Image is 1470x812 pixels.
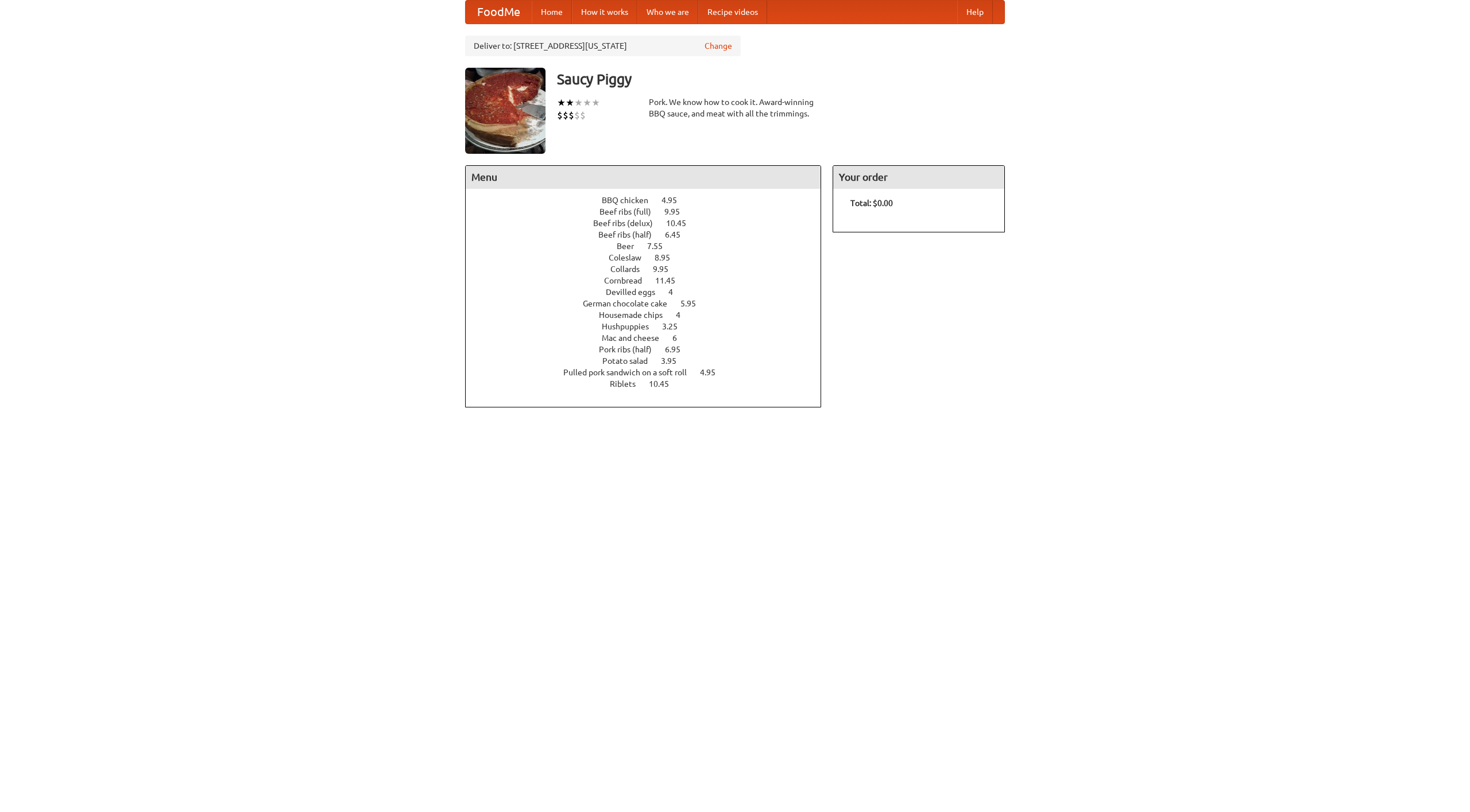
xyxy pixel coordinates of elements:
span: 6.95 [665,345,692,354]
span: Beef ribs (full) [599,207,663,216]
a: Devilled eggs 4 [606,287,694,297]
a: Beef ribs (delux) 10.45 [593,219,707,228]
span: 3.95 [661,356,688,366]
a: Home [532,1,572,24]
a: German chocolate cake 5.95 [583,299,717,308]
div: Pork. We know how to cook it. Award-winning BBQ sauce, and meat with all the trimmings. [649,96,821,119]
li: $ [563,109,568,122]
b: Total: $0.00 [850,199,893,208]
span: Collards [610,265,651,274]
span: Potato salad [602,356,659,366]
span: 9.95 [653,265,680,274]
span: 4.95 [661,196,688,205]
span: Pulled pork sandwich on a soft roll [563,368,698,377]
li: ★ [574,96,583,109]
span: 5.95 [680,299,707,308]
a: Help [957,1,993,24]
span: Housemade chips [599,310,674,320]
span: 6 [672,333,688,343]
span: 4 [668,287,684,297]
h3: Saucy Piggy [557,68,1005,91]
span: 3.25 [662,322,689,331]
span: Coleslaw [609,253,653,262]
span: 9.95 [664,207,691,216]
span: Devilled eggs [606,287,667,297]
span: Cornbread [604,276,653,285]
img: angular.jpg [465,68,546,154]
a: Housemade chips 4 [599,310,702,320]
span: Pork ribs (half) [599,345,663,354]
span: Riblets [610,379,647,388]
li: ★ [583,96,591,109]
a: Collards 9.95 [610,265,690,274]
span: 8.95 [655,253,682,262]
span: BBQ chicken [602,196,660,205]
span: 4.95 [700,368,727,377]
a: Hushpuppies 3.25 [602,322,699,331]
a: BBQ chicken 4.95 [602,196,698,205]
span: German chocolate cake [583,299,679,308]
a: Change [705,40,732,52]
li: ★ [557,96,566,109]
a: Beef ribs (half) 6.45 [598,230,702,239]
span: Mac and cheese [602,333,671,343]
span: 10.45 [666,219,698,228]
h4: Your order [833,166,1004,189]
a: Beef ribs (full) 9.95 [599,207,701,216]
a: FoodMe [466,1,532,24]
li: ★ [591,96,600,109]
h4: Menu [466,166,821,189]
a: Recipe videos [698,1,767,24]
a: Coleslaw 8.95 [609,253,691,262]
a: Who we are [637,1,698,24]
span: 10.45 [649,379,680,388]
span: 7.55 [647,242,674,251]
li: $ [557,109,563,122]
li: $ [568,109,574,122]
a: Mac and cheese 6 [602,333,698,343]
a: Beer 7.55 [617,242,684,251]
li: ★ [566,96,574,109]
a: Pork ribs (half) 6.95 [599,345,702,354]
li: $ [574,109,580,122]
span: Hushpuppies [602,322,660,331]
span: 11.45 [655,276,687,285]
a: How it works [572,1,637,24]
div: Deliver to: [STREET_ADDRESS][US_STATE] [465,36,741,56]
span: Beef ribs (half) [598,230,663,239]
a: Potato salad 3.95 [602,356,698,366]
span: 4 [676,310,692,320]
a: Riblets 10.45 [610,379,690,388]
span: 6.45 [665,230,692,239]
a: Pulled pork sandwich on a soft roll 4.95 [563,368,737,377]
li: $ [580,109,586,122]
a: Cornbread 11.45 [604,276,697,285]
span: Beer [617,242,645,251]
span: Beef ribs (delux) [593,219,664,228]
